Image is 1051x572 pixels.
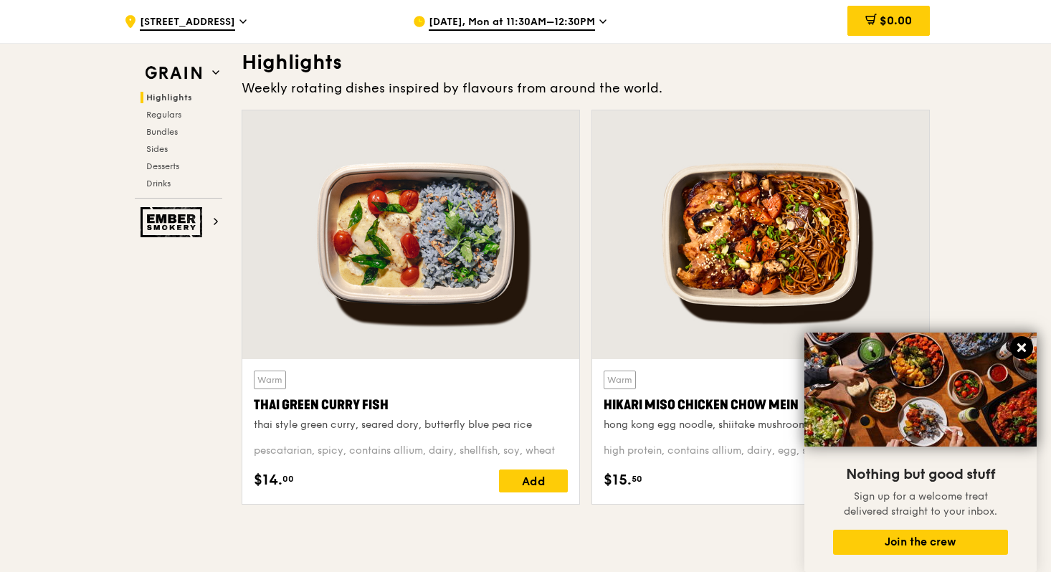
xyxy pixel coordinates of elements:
span: Sign up for a welcome treat delivered straight to your inbox. [844,490,997,518]
div: Warm [604,371,636,389]
span: 00 [282,473,294,485]
span: Sides [146,144,168,154]
h3: Highlights [242,49,930,75]
span: Drinks [146,178,171,189]
span: $14. [254,469,282,491]
img: Grain web logo [141,60,206,86]
div: Thai Green Curry Fish [254,395,568,415]
div: thai style green curry, seared dory, butterfly blue pea rice [254,418,568,432]
img: Ember Smokery web logo [141,207,206,237]
span: $0.00 [880,14,912,27]
div: Weekly rotating dishes inspired by flavours from around the world. [242,78,930,98]
button: Join the crew [833,530,1008,555]
span: 50 [632,473,642,485]
div: hong kong egg noodle, shiitake mushroom, roasted carrot [604,418,918,432]
div: Hikari Miso Chicken Chow Mein [604,395,918,415]
span: Nothing but good stuff [846,466,995,483]
span: Highlights [146,92,192,103]
div: Warm [254,371,286,389]
span: [STREET_ADDRESS] [140,15,235,31]
img: DSC07876-Edit02-Large.jpeg [804,333,1037,447]
span: [DATE], Mon at 11:30AM–12:30PM [429,15,595,31]
span: Regulars [146,110,181,120]
div: pescatarian, spicy, contains allium, dairy, shellfish, soy, wheat [254,444,568,458]
div: Add [499,469,568,492]
span: Desserts [146,161,179,171]
span: $15. [604,469,632,491]
div: high protein, contains allium, dairy, egg, soy, wheat [604,444,918,458]
span: Bundles [146,127,178,137]
button: Close [1010,336,1033,359]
